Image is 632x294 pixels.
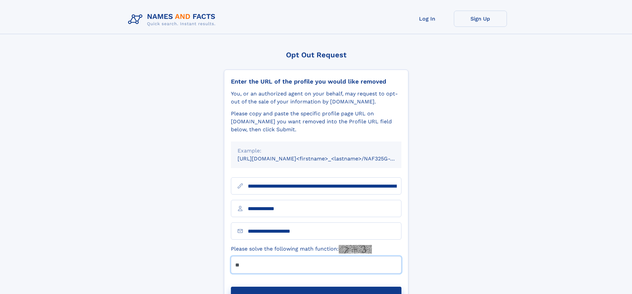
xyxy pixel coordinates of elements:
label: Please solve the following math function: [231,245,372,254]
div: You, or an authorized agent on your behalf, may request to opt-out of the sale of your informatio... [231,90,401,106]
div: Enter the URL of the profile you would like removed [231,78,401,85]
img: Logo Names and Facts [125,11,221,29]
div: Please copy and paste the specific profile page URL on [DOMAIN_NAME] you want removed into the Pr... [231,110,401,134]
a: Sign Up [454,11,507,27]
div: Example: [238,147,395,155]
div: Opt Out Request [224,51,408,59]
small: [URL][DOMAIN_NAME]<firstname>_<lastname>/NAF325G-xxxxxxxx [238,155,414,162]
a: Log In [401,11,454,27]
